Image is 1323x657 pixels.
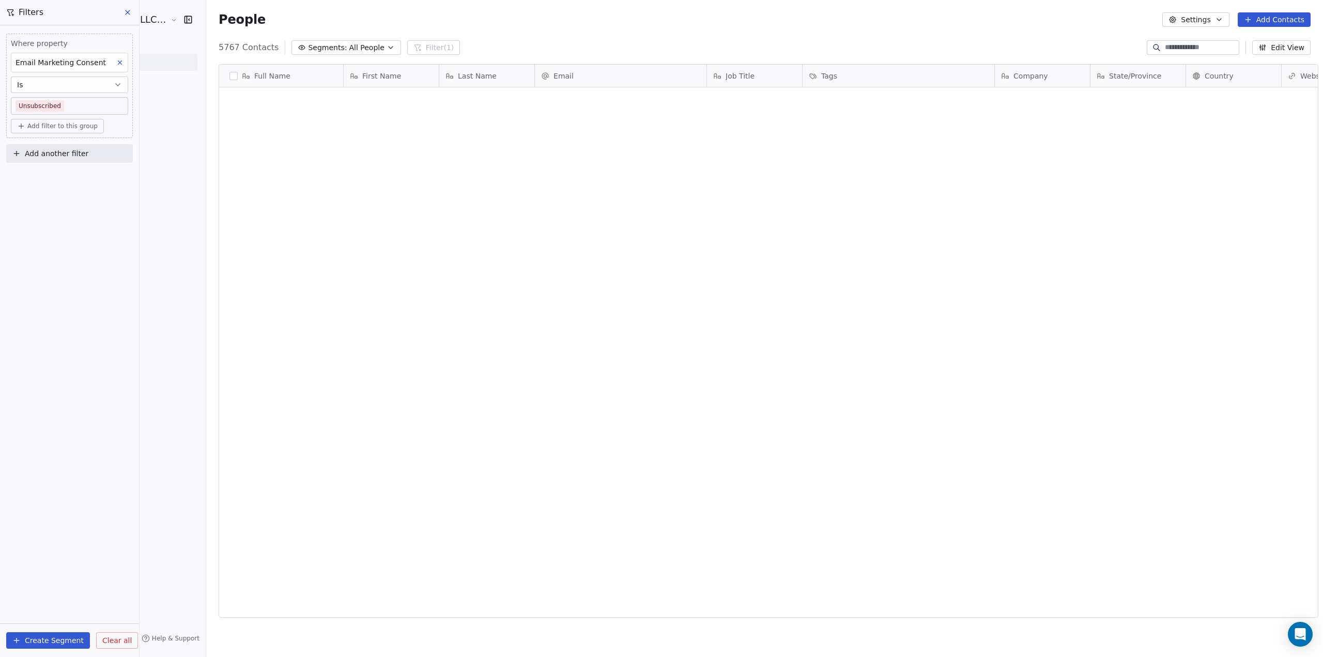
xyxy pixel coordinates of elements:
div: Tags [803,65,994,87]
button: Filter(1) [407,40,460,55]
span: Country [1205,71,1234,81]
div: State/Province [1090,65,1186,87]
div: Job Title [707,65,802,87]
a: Help & Support [142,634,199,643]
span: First Name [362,71,401,81]
button: Edit View [1252,40,1311,55]
div: First Name [344,65,439,87]
span: Tags [821,71,837,81]
span: People [219,12,266,27]
span: Segments: [308,42,347,53]
div: Last Name [439,65,534,87]
span: Last Name [458,71,497,81]
div: Country [1186,65,1281,87]
span: State/Province [1109,71,1161,81]
div: Company [995,65,1090,87]
div: Full Name [219,65,343,87]
span: 5767 Contacts [219,41,279,54]
span: All People [349,42,384,53]
span: Email [553,71,574,81]
button: JeruelGlobal- A Learn 4 LLC Company [12,11,163,28]
button: Add Contacts [1238,12,1311,27]
button: Settings [1162,12,1229,27]
div: Open Intercom Messenger [1288,622,1313,647]
span: Full Name [254,71,290,81]
div: grid [219,87,344,618]
span: Company [1013,71,1048,81]
div: Email [535,65,706,87]
span: Job Title [726,71,755,81]
span: Help & Support [152,634,199,643]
